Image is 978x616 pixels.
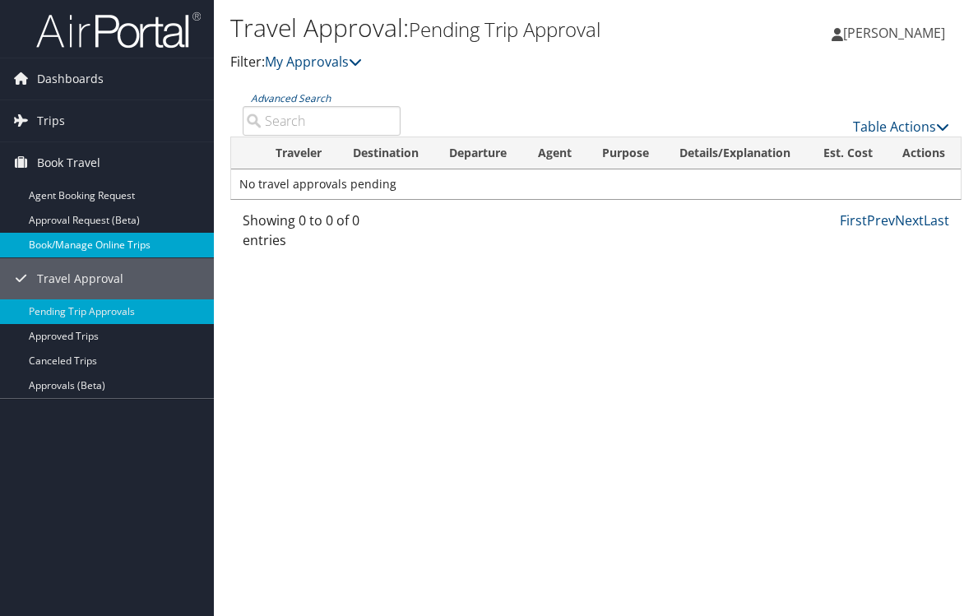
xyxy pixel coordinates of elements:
[853,118,949,136] a: Table Actions
[261,137,337,169] th: Traveler: activate to sort column ascending
[230,52,718,73] p: Filter:
[665,137,807,169] th: Details/Explanation
[37,258,123,299] span: Travel Approval
[37,100,65,141] span: Trips
[843,24,945,42] span: [PERSON_NAME]
[243,211,401,258] div: Showing 0 to 0 of 0 entries
[587,137,665,169] th: Purpose
[434,137,522,169] th: Departure: activate to sort column ascending
[840,211,867,229] a: First
[409,16,600,43] small: Pending Trip Approval
[895,211,924,229] a: Next
[36,11,201,49] img: airportal-logo.png
[523,137,587,169] th: Agent
[37,58,104,100] span: Dashboards
[888,137,961,169] th: Actions
[867,211,895,229] a: Prev
[338,137,435,169] th: Destination: activate to sort column ascending
[807,137,887,169] th: Est. Cost: activate to sort column ascending
[265,53,362,71] a: My Approvals
[37,142,100,183] span: Book Travel
[230,11,718,45] h1: Travel Approval:
[832,8,962,58] a: [PERSON_NAME]
[251,91,331,105] a: Advanced Search
[231,169,961,199] td: No travel approvals pending
[924,211,949,229] a: Last
[243,106,401,136] input: Advanced Search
